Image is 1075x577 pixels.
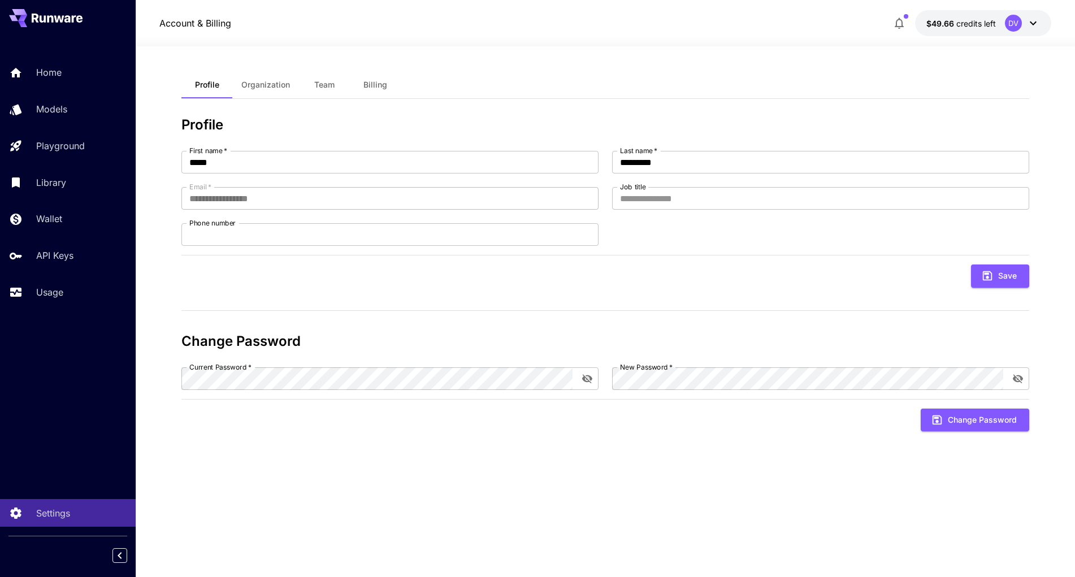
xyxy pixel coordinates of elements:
div: DV [1005,15,1022,32]
span: $49.66 [926,19,956,28]
iframe: Chat Widget [1018,523,1075,577]
div: Collapse sidebar [121,545,136,566]
label: First name [189,146,227,155]
label: Job title [620,182,646,192]
button: Change Password [921,409,1029,432]
label: Phone number [189,218,236,228]
label: New Password [620,362,673,372]
button: toggle password visibility [577,368,597,389]
label: Last name [620,146,657,155]
nav: breadcrumb [159,16,231,30]
span: Billing [363,80,387,90]
span: Profile [195,80,219,90]
p: Playground [36,139,85,153]
button: $49.65766DV [915,10,1051,36]
span: Organization [241,80,290,90]
button: Collapse sidebar [112,548,127,563]
span: credits left [956,19,996,28]
p: Settings [36,506,70,520]
div: $49.65766 [926,18,996,29]
label: Current Password [189,362,252,372]
p: Models [36,102,67,116]
h3: Profile [181,117,1029,133]
p: API Keys [36,249,73,262]
button: toggle password visibility [1008,368,1028,389]
p: Library [36,176,66,189]
span: Team [314,80,335,90]
p: Home [36,66,62,79]
label: Email [189,182,211,192]
p: Wallet [36,212,62,225]
a: Account & Billing [159,16,231,30]
button: Save [971,264,1029,288]
h3: Change Password [181,333,1029,349]
p: Usage [36,285,63,299]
